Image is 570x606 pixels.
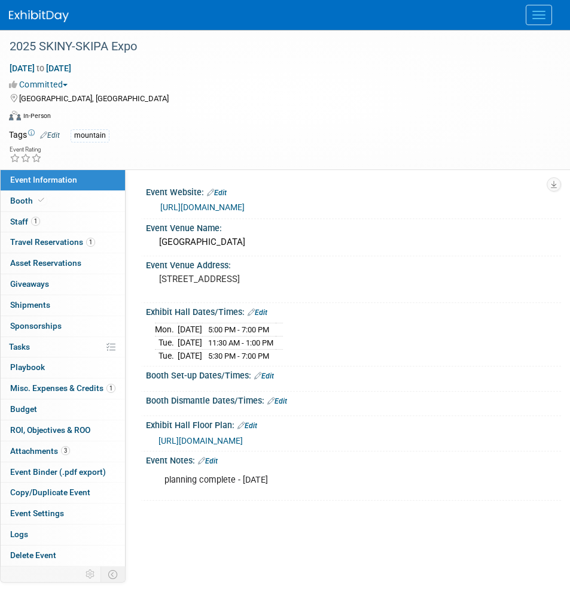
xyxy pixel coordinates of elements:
span: 5:00 PM - 7:00 PM [208,325,269,334]
a: Playbook [1,357,125,378]
a: Misc. Expenses & Credits1 [1,378,125,399]
td: Tags [9,129,60,143]
span: [DATE] [DATE] [9,63,72,74]
span: Giveaways [10,279,49,289]
a: ROI, Objectives & ROO [1,420,125,441]
div: Event Notes: [146,452,561,467]
div: Exhibit Hall Floor Plan: [146,416,561,432]
div: [GEOGRAPHIC_DATA] [155,233,552,252]
a: Sponsorships [1,316,125,337]
span: Shipments [10,300,50,310]
td: Mon. [155,323,178,337]
td: Toggle Event Tabs [101,566,126,582]
a: Event Binder (.pdf export) [1,462,125,483]
a: Delete Event [1,546,125,566]
button: Committed [9,78,72,90]
a: Tasks [1,337,125,357]
td: [DATE] [178,323,202,337]
a: Edit [237,422,257,430]
span: 1 [106,384,115,393]
td: Personalize Event Tab Strip [80,566,101,582]
span: 11:30 AM - 1:00 PM [208,338,273,347]
a: Staff1 [1,212,125,232]
span: Attachments [10,446,70,456]
img: Format-Inperson.png [9,111,21,120]
span: Copy/Duplicate Event [10,487,90,497]
span: Event Binder (.pdf export) [10,467,106,477]
div: Event Rating [10,147,42,153]
span: 1 [86,238,95,247]
a: Edit [207,189,227,197]
a: [URL][DOMAIN_NAME] [160,202,245,212]
div: planning complete - [DATE] [156,468,539,492]
img: ExhibitDay [9,10,69,22]
span: 1 [31,217,40,226]
a: Copy/Duplicate Event [1,483,125,503]
a: Travel Reservations1 [1,232,125,253]
button: Menu [526,5,552,25]
a: Event Settings [1,504,125,524]
span: to [35,63,46,73]
div: Booth Set-up Dates/Times: [146,366,561,382]
a: Edit [267,397,287,405]
a: Logs [1,525,125,545]
span: Asset Reservations [10,258,81,268]
a: Budget [1,399,125,420]
span: Budget [10,404,37,414]
div: Event Venue Address: [146,256,561,271]
span: 3 [61,446,70,455]
div: In-Person [23,111,51,120]
pre: [STREET_ADDRESS] [159,274,548,284]
td: [DATE] [178,337,202,350]
a: Edit [248,308,267,317]
div: 2025 SKINY-SKIPA Expo [5,36,546,57]
span: Travel Reservations [10,237,95,247]
a: Asset Reservations [1,253,125,274]
span: Tasks [9,342,30,352]
span: Misc. Expenses & Credits [10,383,115,393]
td: [DATE] [178,349,202,362]
div: Booth Dismantle Dates/Times: [146,392,561,407]
span: Logs [10,529,28,539]
div: Event Venue Name: [146,219,561,234]
span: Event Settings [10,508,64,518]
i: Booth reservation complete [38,197,44,204]
span: Playbook [10,362,45,372]
span: Delete Event [10,550,56,560]
div: Exhibit Hall Dates/Times: [146,303,561,319]
a: Edit [198,457,218,465]
span: Booth [10,196,47,205]
a: Attachments3 [1,441,125,462]
span: 5:30 PM - 7:00 PM [208,352,269,360]
span: Event Information [10,175,77,184]
a: Edit [254,372,274,380]
div: Event Format [9,109,555,127]
div: Event Website: [146,183,561,199]
span: Sponsorships [10,321,62,331]
a: [URL][DOMAIN_NAME] [158,436,243,446]
span: Staff [10,217,40,226]
a: Event Information [1,170,125,190]
td: Tue. [155,337,178,350]
td: Tue. [155,349,178,362]
a: Booth [1,191,125,211]
a: Giveaways [1,274,125,295]
a: Shipments [1,295,125,316]
div: mountain [71,129,109,142]
a: Edit [40,131,60,140]
span: ROI, Objectives & ROO [10,425,90,435]
span: [GEOGRAPHIC_DATA], [GEOGRAPHIC_DATA] [19,94,169,103]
